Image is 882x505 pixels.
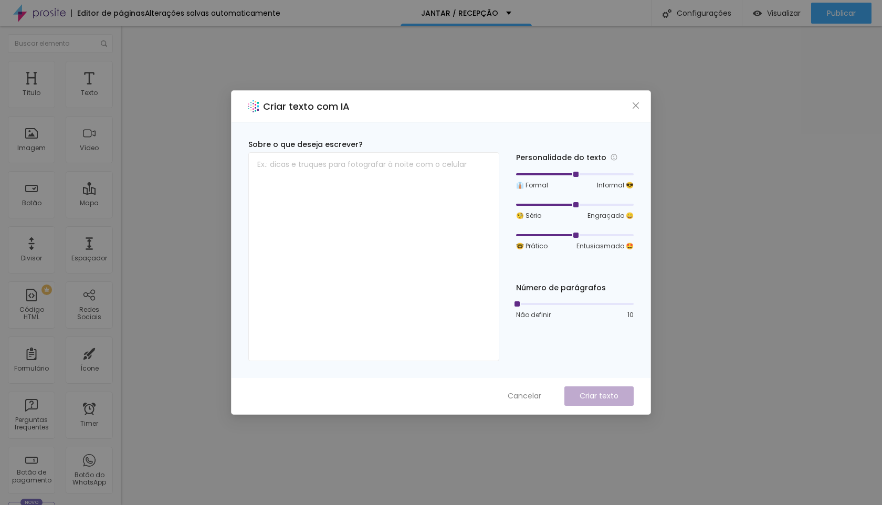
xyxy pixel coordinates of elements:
[263,99,350,113] h2: Criar texto com IA
[516,310,551,320] span: Não definir
[627,310,634,320] span: 10
[80,144,99,152] div: Vídeo
[80,420,98,427] div: Timer
[248,139,499,150] div: Sobre o que deseja escrever?
[80,199,99,207] div: Mapa
[597,181,634,190] span: Informal 😎
[497,386,552,406] button: Cancelar
[576,241,634,251] span: Entusiasmado 🤩
[21,255,42,262] div: Divisor
[508,391,541,402] span: Cancelar
[10,306,52,321] div: Código HTML
[516,241,548,251] span: 🤓 Prático
[68,306,110,321] div: Redes Sociais
[10,416,52,432] div: Perguntas frequentes
[23,89,40,97] div: Título
[81,89,98,97] div: Texto
[14,365,49,372] div: Formulário
[17,144,46,152] div: Imagem
[767,9,801,17] span: Visualizar
[631,100,642,111] button: Close
[753,9,762,18] img: view-1.svg
[80,365,99,372] div: Ícone
[421,9,498,17] p: JANTAR / RECEPÇÃO
[8,34,113,53] input: Buscar elemento
[564,386,634,406] button: Criar texto
[22,199,41,207] div: Botão
[742,3,811,24] button: Visualizar
[68,471,110,487] div: Botão do WhatsApp
[632,101,640,110] span: close
[587,211,634,220] span: Engraçado 😄
[145,9,280,17] div: Alterações salvas automaticamente
[663,9,671,18] img: Icone
[101,40,107,47] img: Icone
[516,181,548,190] span: 👔 Formal
[827,9,856,17] span: Publicar
[10,469,52,484] div: Botão de pagamento
[71,9,145,17] div: Editor de páginas
[71,255,107,262] div: Espaçador
[811,3,871,24] button: Publicar
[516,282,634,293] div: Número de parágrafos
[516,211,541,220] span: 🧐 Sério
[516,152,634,164] div: Personalidade do texto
